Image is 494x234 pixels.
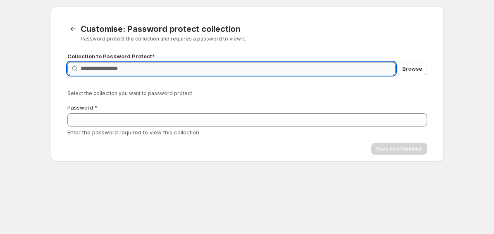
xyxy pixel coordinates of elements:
span: Customise: Password protect collection [81,24,241,34]
button: Browse [397,62,427,75]
span: Enter the password required to view this collection. [67,129,200,136]
span: Browse [402,64,422,73]
button: Back to templates [67,23,79,35]
span: Password [67,104,93,111]
p: Collection to Password Protect [67,52,427,60]
p: Select the collection you want to password protect. [67,90,427,97]
p: Password protect the collection and requires a password to view it. [81,36,334,42]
